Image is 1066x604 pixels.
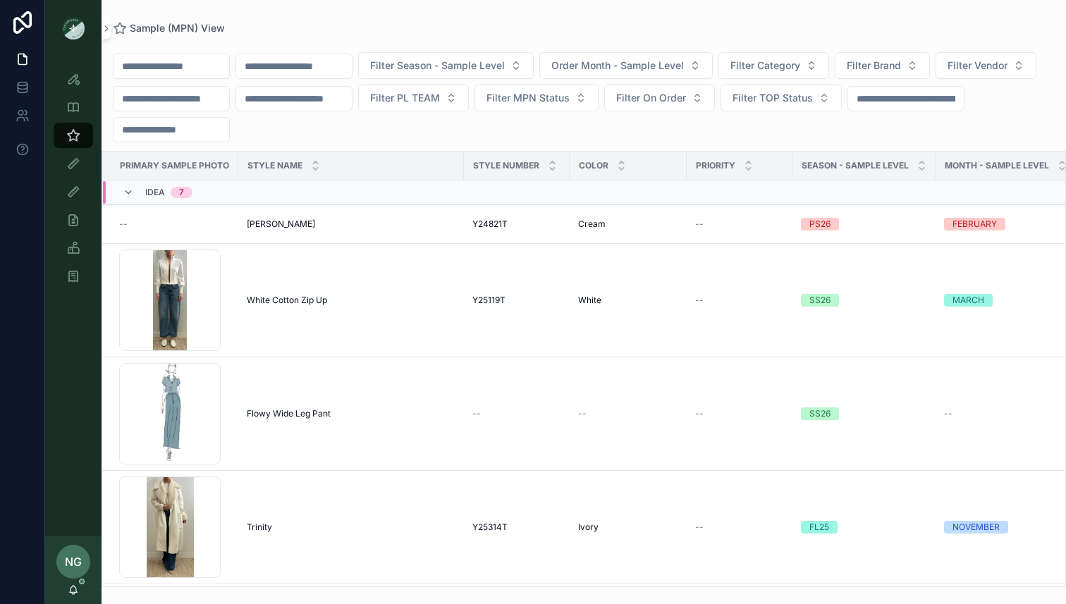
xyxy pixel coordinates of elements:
[578,218,678,230] a: Cream
[952,294,984,307] div: MARCH
[952,218,997,230] div: FEBRUARY
[578,218,606,230] span: Cream
[65,553,82,570] span: NG
[247,408,455,419] a: Flowy Wide Leg Pant
[179,187,184,198] div: 7
[695,295,784,306] a: --
[247,160,302,171] span: Style Name
[45,56,102,307] div: scrollable content
[801,521,927,534] a: FL25
[358,85,469,111] button: Select Button
[247,408,331,419] span: Flowy Wide Leg Pant
[944,408,952,419] span: --
[551,58,684,73] span: Order Month - Sample Level
[695,522,784,533] a: --
[578,295,601,306] span: White
[730,58,800,73] span: Filter Category
[718,52,829,79] button: Select Button
[472,295,506,306] span: Y25119T
[247,522,272,533] span: Trinity
[145,187,165,198] span: Idea
[696,160,735,171] span: PRIORITY
[695,408,704,419] span: --
[130,21,225,35] span: Sample (MPN) View
[802,160,909,171] span: Season - Sample Level
[695,218,704,230] span: --
[247,218,455,230] a: [PERSON_NAME]
[119,218,230,230] a: --
[472,218,561,230] a: Y24821T
[948,58,1007,73] span: Filter Vendor
[247,522,455,533] a: Trinity
[370,91,440,105] span: Filter PL TEAM
[472,408,481,419] span: --
[472,522,508,533] span: Y25314T
[474,85,599,111] button: Select Button
[936,52,1036,79] button: Select Button
[473,160,539,171] span: Style Number
[120,160,229,171] span: PRIMARY SAMPLE PHOTO
[472,408,561,419] a: --
[809,407,831,420] div: SS26
[695,408,784,419] a: --
[486,91,570,105] span: Filter MPN Status
[113,21,225,35] a: Sample (MPN) View
[472,295,561,306] a: Y25119T
[604,85,715,111] button: Select Button
[358,52,534,79] button: Select Button
[801,407,927,420] a: SS26
[809,218,831,230] div: PS26
[695,295,704,306] span: --
[370,58,505,73] span: Filter Season - Sample Level
[952,521,1000,534] div: NOVEMBER
[721,85,842,111] button: Select Button
[578,295,678,306] a: White
[247,295,455,306] a: White Cotton Zip Up
[579,160,608,171] span: Color
[578,522,678,533] a: Ivory
[835,52,930,79] button: Select Button
[847,58,901,73] span: Filter Brand
[247,218,315,230] span: [PERSON_NAME]
[616,91,686,105] span: Filter On Order
[539,52,713,79] button: Select Button
[578,522,599,533] span: Ivory
[578,408,587,419] span: --
[247,295,327,306] span: White Cotton Zip Up
[695,522,704,533] span: --
[801,218,927,230] a: PS26
[62,17,85,39] img: App logo
[472,218,508,230] span: Y24821T
[801,294,927,307] a: SS26
[472,522,561,533] a: Y25314T
[695,218,784,230] a: --
[119,218,128,230] span: --
[809,521,829,534] div: FL25
[733,91,813,105] span: Filter TOP Status
[809,294,831,307] div: SS26
[945,160,1049,171] span: MONTH - SAMPLE LEVEL
[578,408,678,419] a: --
